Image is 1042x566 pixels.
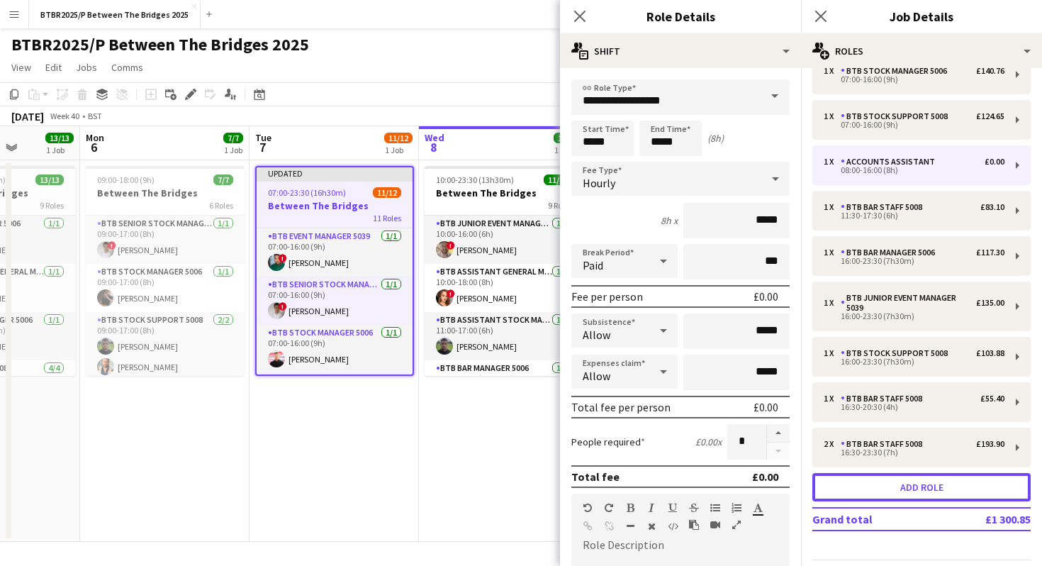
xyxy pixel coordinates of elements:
div: 1 x [824,111,841,121]
div: 11:30-17:30 (6h) [824,212,1004,219]
span: ! [279,254,287,262]
app-card-role: BTB Stock Manager 50061/107:00-16:00 (9h)[PERSON_NAME] [257,325,413,373]
h3: Role Details [560,7,801,26]
span: 13/13 [45,133,74,143]
span: 7/7 [223,133,243,143]
td: £1 300.85 [941,508,1031,531]
div: 16:30-23:30 (7h) [824,449,1004,456]
span: 11/11 [554,133,582,143]
button: HTML Code [668,521,678,532]
div: 1 Job [385,145,412,155]
button: Bold [625,502,635,514]
span: Wed [425,131,444,144]
div: BTB Stock support 5008 [841,111,953,121]
app-card-role: BTB Junior Event Manager 50391/110:00-16:00 (6h)![PERSON_NAME] [425,216,583,264]
app-job-card: Updated07:00-23:30 (16h30m)11/12Between The Bridges11 RolesBTB Event Manager 50391/107:00-16:00 (... [255,166,414,376]
button: Insert video [710,519,720,531]
span: Allow [583,328,610,342]
app-job-card: 10:00-23:30 (13h30m)11/11Between The Bridges9 RolesBTB Junior Event Manager 50391/110:00-16:00 (6... [425,166,583,376]
div: Total fee per person [571,400,671,414]
div: 1 x [824,348,841,358]
h3: Between The Bridges [257,199,413,212]
div: 8h x [661,214,678,227]
app-card-role: BTB Assistant Stock Manager 50061/111:00-17:00 (6h)[PERSON_NAME] [425,312,583,360]
app-card-role: BTB Stock support 50081/1 [257,373,413,421]
div: 08:00-16:00 (8h) [824,167,1004,174]
h3: Between The Bridges [86,187,245,199]
div: BTB Bar Manager 5006 [841,248,941,257]
div: £0.00 x [695,435,722,448]
h1: BTBR2025/P Between The Bridges 2025 [11,34,309,55]
button: Fullscreen [732,519,741,531]
span: Allow [583,369,610,383]
div: £140.76 [976,66,1004,76]
span: Hourly [583,176,615,190]
div: 2 x [824,439,841,449]
span: 9 Roles [548,200,572,211]
span: 8 [422,139,444,155]
span: 6 [84,139,104,155]
div: £193.90 [976,439,1004,449]
button: Underline [668,502,678,514]
span: ! [279,302,287,311]
span: ! [447,241,455,250]
a: Jobs [70,58,103,77]
div: Accounts Assistant [841,157,941,167]
div: BTB Bar Staff 5008 [841,439,928,449]
div: £0.00 [754,400,778,414]
button: Strikethrough [689,502,699,514]
div: 07:00-16:00 (9h) [824,121,1004,128]
span: View [11,61,31,74]
span: 11/12 [373,187,401,198]
div: 1 x [824,202,841,212]
div: £0.00 [985,157,1004,167]
span: 07:00-23:30 (16h30m) [268,187,346,198]
div: 16:00-23:30 (7h30m) [824,313,1004,320]
div: BTB Bar Staff 5008 [841,394,928,404]
div: 16:00-23:30 (7h30m) [824,257,1004,265]
div: 1 x [824,298,841,308]
div: Updated [257,167,413,179]
div: 16:30-20:30 (4h) [824,404,1004,411]
span: 9 Roles [40,200,64,211]
span: 11/11 [544,174,572,185]
div: Roles [801,34,1042,68]
button: Paste as plain text [689,519,699,531]
div: (8h) [707,132,724,145]
div: 1 Job [46,145,73,155]
app-card-role: BTB Assistant General Manager 50061/110:00-18:00 (8h)![PERSON_NAME] [425,264,583,312]
div: BTB Bar Staff 5008 [841,202,928,212]
a: Comms [106,58,149,77]
div: 1 Job [554,145,581,155]
label: People required [571,435,645,448]
div: Shift [560,34,801,68]
a: Edit [40,58,67,77]
span: Mon [86,131,104,144]
button: Unordered List [710,502,720,514]
div: BTB Stock support 5008 [841,348,953,358]
button: Text Color [753,502,763,514]
h3: Between The Bridges [425,187,583,199]
div: Fee per person [571,289,643,304]
app-card-role: BTB Stock Manager 50061/109:00-17:00 (8h)[PERSON_NAME] [86,264,245,312]
button: Undo [583,502,593,514]
app-job-card: 09:00-18:00 (9h)7/7Between The Bridges6 RolesBTB Senior Stock Manager 50061/109:00-17:00 (8h)![PE... [86,166,245,376]
div: BTB Stock Manager 5006 [841,66,953,76]
span: Edit [45,61,62,74]
button: BTBR2025/P Between The Bridges 2025 [29,1,201,28]
div: £55.40 [980,394,1004,404]
div: 16:00-23:30 (7h30m) [824,358,1004,365]
div: 1 x [824,66,841,76]
div: 1 x [824,248,841,257]
button: Add role [812,473,1031,501]
div: 1 x [824,157,841,167]
div: BTB Junior Event Manager 5039 [841,293,976,313]
span: 09:00-18:00 (9h) [97,174,155,185]
span: 6 Roles [209,200,233,211]
button: Ordered List [732,502,741,514]
div: BST [88,111,102,121]
div: £103.88 [976,348,1004,358]
app-card-role: BTB Bar Manager 50061/111:00-23:30 (12h30m) [425,360,583,409]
